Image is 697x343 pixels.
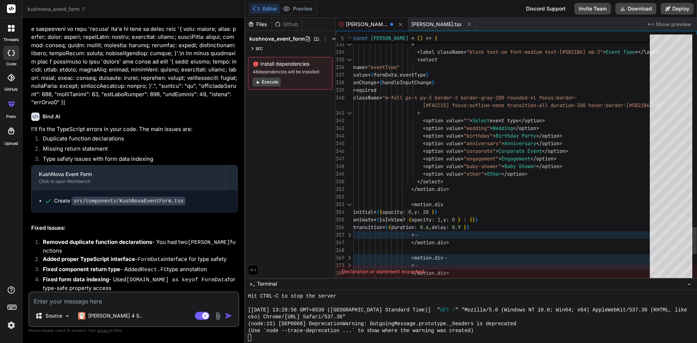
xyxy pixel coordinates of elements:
span: { [379,209,382,215]
span: } [475,216,478,223]
span: − [687,280,691,287]
span: } [458,216,461,223]
span: div [435,254,443,261]
button: Invite Team [574,3,611,15]
span: < [417,49,420,55]
span: = [461,125,464,131]
span: > [446,239,449,246]
span: Install dependencies [253,60,328,68]
span: = [411,35,414,41]
span: > [496,148,498,154]
span: { [435,35,437,41]
strong: Fixed component return type [43,266,120,273]
span: option [542,140,559,147]
span: > [446,186,449,192]
span: { [376,209,379,215]
span: < [423,148,426,154]
span: handleInputChange [382,79,432,86]
span: "block text-sm font-medium text-[#5B21B6] mb-2" [466,49,603,55]
span: > [411,232,414,238]
span: Event [606,49,620,55]
span: 0 [452,216,455,223]
button: Editor [250,4,280,14]
span: "engagement" [464,155,498,162]
div: Click to expand the range. [345,262,354,269]
span: { [376,216,379,223]
div: 355 [336,216,344,224]
span: : [464,216,466,223]
span: label className [420,49,464,55]
span: [PERSON_NAME].jsx [346,21,387,28]
div: 342 [336,117,344,124]
span: < [423,125,426,131]
span: div [437,239,446,246]
span: > [493,132,496,139]
span: motion [417,239,435,246]
li: - Added type annotation [37,265,238,275]
div: 339 [336,86,344,94]
img: Claude 4 Sonnet [78,312,85,319]
img: Pick Models [64,313,70,319]
span: "baby-shower" [464,163,501,170]
span: < [423,140,426,147]
span: = [461,117,464,124]
span: Wedding [493,125,513,131]
span: } [435,209,437,215]
span: option [519,125,536,131]
span: *</label [635,49,658,55]
span: > [501,163,504,170]
span: on-300 hover:border-[#5B21B6]/30" [568,102,664,109]
span: y [443,216,446,223]
span: 5 [336,35,344,42]
label: prem [6,114,16,120]
span: 0.9 [452,224,461,230]
span: . [397,72,400,78]
span: < [417,56,420,63]
span: " "Mozilla/5.0 (Windows NT 10.0; Win64; x64) AppleWebKit/537.36 (KHTML, like Ge [455,307,696,314]
span: { [469,216,472,223]
span: eventType [400,72,426,78]
div: Discord Support [522,3,570,15]
span: "eventType" [368,64,400,70]
span: option [548,148,565,154]
div: 335 [336,56,344,64]
span: animate [353,216,374,223]
div: 356 [336,224,344,231]
span: </ [411,186,417,192]
span: > [542,117,545,124]
span: option value [426,117,461,124]
span: name [353,64,365,70]
span: Other [487,171,501,177]
span: option [542,163,559,170]
span: > [559,140,562,147]
span: > [603,49,606,55]
span: > [498,155,501,162]
span: < [423,155,426,162]
li: Type safety issues with form data indexing [37,155,238,165]
span: : [446,216,449,223]
span: > [417,110,420,116]
span: cko) Chrome/[URL] Safari/537.36" [248,314,346,320]
span: Type [623,49,635,55]
span: kushnova_event_form [249,35,305,42]
span: [[DATE] 13:28:56 GMT+0530 ([GEOGRAPHIC_DATA] Standard Time)] " [248,307,440,314]
span: initial [353,209,374,215]
button: Deploy [661,3,694,15]
button: Download [615,3,656,15]
span: </ [411,239,417,246]
strong: Removed duplicate function declarations [43,238,152,245]
span: event type [490,117,519,124]
div: Create [54,197,186,205]
span: Terminal [257,280,277,287]
button: Preview [280,4,315,14]
span: > [490,125,493,131]
span: y [414,209,417,215]
span: "wedding" [464,125,490,131]
span: Hit CTRL-C to stop the server [248,293,337,300]
div: Github [272,21,302,28]
li: Duplicate function declarations [37,135,238,145]
span: select [423,178,440,185]
div: 349 [336,170,344,178]
span: Party [522,132,536,139]
span: onChange [353,79,376,86]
